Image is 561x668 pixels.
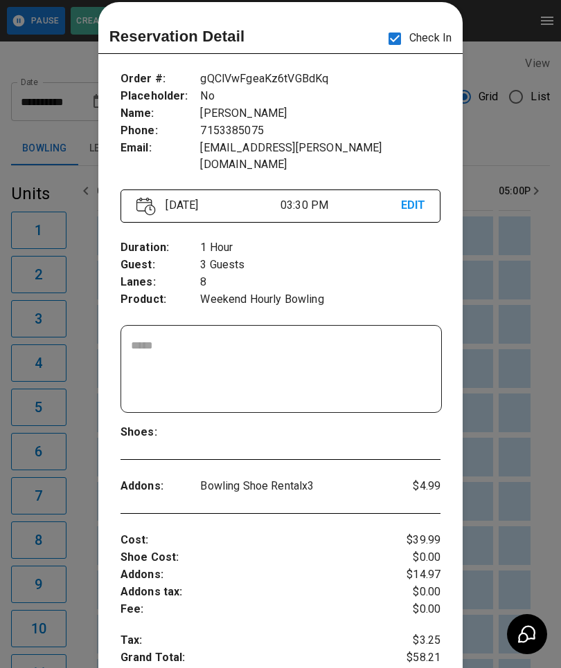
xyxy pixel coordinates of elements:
[121,257,201,274] p: Guest :
[121,584,387,601] p: Addons tax :
[121,88,201,105] p: Placeholder :
[121,122,201,140] p: Phone :
[121,105,201,122] p: Name :
[387,632,440,649] p: $3.25
[121,566,387,584] p: Addons :
[387,549,440,566] p: $0.00
[160,197,280,214] p: [DATE]
[200,274,440,291] p: 8
[387,584,440,601] p: $0.00
[200,239,440,257] p: 1 Hour
[200,122,440,140] p: 7153385075
[387,566,440,584] p: $14.97
[200,257,440,274] p: 3 Guests
[387,601,440,618] p: $0.00
[121,632,387,649] p: Tax :
[121,71,201,88] p: Order # :
[200,478,387,494] p: Bowling Shoe Rental x 3
[121,140,201,157] p: Email :
[121,532,387,549] p: Cost :
[401,197,425,214] p: EDIT
[380,24,452,53] p: Check In
[121,239,201,257] p: Duration :
[121,424,201,441] p: Shoes :
[121,274,201,291] p: Lanes :
[121,549,387,566] p: Shoe Cost :
[200,71,440,88] p: gQClVwFgeaKz6tVGBdKq
[387,532,440,549] p: $39.99
[121,291,201,308] p: Product :
[109,25,245,48] p: Reservation Detail
[136,197,156,216] img: Vector
[200,291,440,308] p: Weekend Hourly Bowling
[121,478,201,495] p: Addons :
[121,601,387,618] p: Fee :
[280,197,401,214] p: 03:30 PM
[387,478,440,494] p: $4.99
[200,105,440,122] p: [PERSON_NAME]
[200,140,440,173] p: [EMAIL_ADDRESS][PERSON_NAME][DOMAIN_NAME]
[200,88,440,105] p: No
